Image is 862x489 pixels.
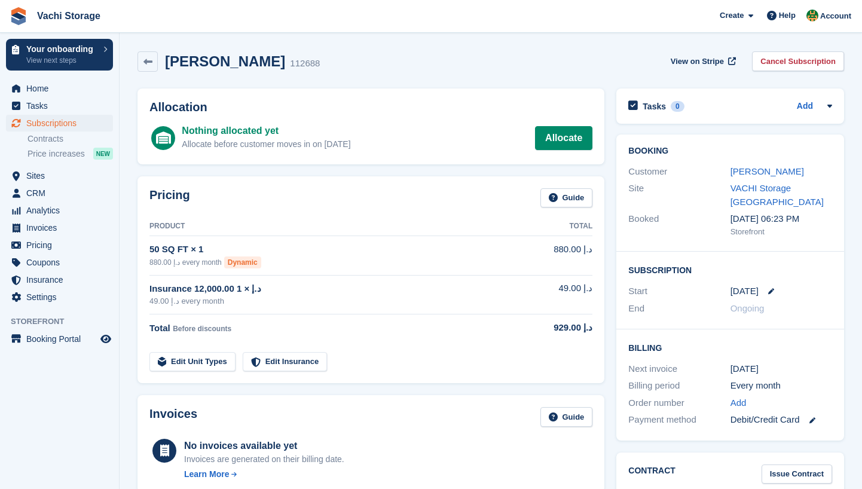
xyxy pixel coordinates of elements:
[628,396,730,410] div: Order number
[6,254,113,271] a: menu
[628,285,730,298] div: Start
[730,396,747,410] a: Add
[730,303,765,313] span: Ongoing
[540,188,593,208] a: Guide
[513,321,592,335] div: 929.00 د.إ
[513,275,592,314] td: 49.00 د.إ
[99,332,113,346] a: Preview store
[762,464,832,484] a: Issue Contract
[628,264,832,276] h2: Subscription
[6,167,113,184] a: menu
[26,331,98,347] span: Booking Portal
[643,101,666,112] h2: Tasks
[6,80,113,97] a: menu
[6,289,113,305] a: menu
[11,316,119,328] span: Storefront
[149,282,513,296] div: Insurance 12,000.00 د.إ × 1
[26,254,98,271] span: Coupons
[820,10,851,22] span: Account
[182,138,350,151] div: Allocate before customer moves in on [DATE]
[628,464,675,484] h2: Contract
[243,352,328,372] a: Edit Insurance
[540,407,593,427] a: Guide
[628,212,730,237] div: Booked
[26,167,98,184] span: Sites
[730,226,832,238] div: Storefront
[26,115,98,132] span: Subscriptions
[628,182,730,209] div: Site
[671,56,724,68] span: View on Stripe
[149,295,513,307] div: 49.00 د.إ every month
[26,219,98,236] span: Invoices
[224,256,261,268] div: Dynamic
[184,453,344,466] div: Invoices are generated on their billing date.
[671,101,684,112] div: 0
[628,413,730,427] div: Payment method
[720,10,744,22] span: Create
[6,39,113,71] a: Your onboarding View next steps
[27,133,113,145] a: Contracts
[628,165,730,179] div: Customer
[6,271,113,288] a: menu
[10,7,27,25] img: stora-icon-8386f47178a22dfd0bd8f6a31ec36ba5ce8667c1dd55bd0f319d3a0aa187defe.svg
[26,185,98,201] span: CRM
[149,188,190,208] h2: Pricing
[149,256,513,268] div: 880.00 د.إ every month
[628,146,832,156] h2: Booking
[6,185,113,201] a: menu
[149,323,170,333] span: Total
[628,379,730,393] div: Billing period
[730,413,832,427] div: Debit/Credit Card
[149,407,197,427] h2: Invoices
[184,468,229,481] div: Learn More
[6,115,113,132] a: menu
[730,212,832,226] div: [DATE] 06:23 PM
[26,55,97,66] p: View next steps
[513,236,592,275] td: 880.00 د.إ
[26,289,98,305] span: Settings
[26,80,98,97] span: Home
[797,100,813,114] a: Add
[6,237,113,253] a: menu
[149,217,513,236] th: Product
[6,202,113,219] a: menu
[26,202,98,219] span: Analytics
[513,217,592,236] th: Total
[628,362,730,376] div: Next invoice
[149,352,236,372] a: Edit Unit Types
[628,302,730,316] div: End
[184,439,344,453] div: No invoices available yet
[184,468,344,481] a: Learn More
[730,379,832,393] div: Every month
[26,45,97,53] p: Your onboarding
[730,362,832,376] div: [DATE]
[26,97,98,114] span: Tasks
[165,53,285,69] h2: [PERSON_NAME]
[93,148,113,160] div: NEW
[628,341,832,353] h2: Billing
[535,126,592,150] a: Allocate
[6,97,113,114] a: menu
[149,100,592,114] h2: Allocation
[149,243,513,256] div: 50 SQ FT × 1
[182,124,350,138] div: Nothing allocated yet
[173,325,231,333] span: Before discounts
[6,331,113,347] a: menu
[32,6,105,26] a: Vachi Storage
[27,147,113,160] a: Price increases NEW
[6,219,113,236] a: menu
[806,10,818,22] img: Anete
[752,51,844,71] a: Cancel Subscription
[779,10,796,22] span: Help
[730,166,804,176] a: [PERSON_NAME]
[26,271,98,288] span: Insurance
[27,148,85,160] span: Price increases
[666,51,738,71] a: View on Stripe
[730,285,759,298] time: 2025-10-13 21:00:00 UTC
[290,57,320,71] div: 112688
[26,237,98,253] span: Pricing
[730,183,824,207] a: VACHI Storage [GEOGRAPHIC_DATA]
